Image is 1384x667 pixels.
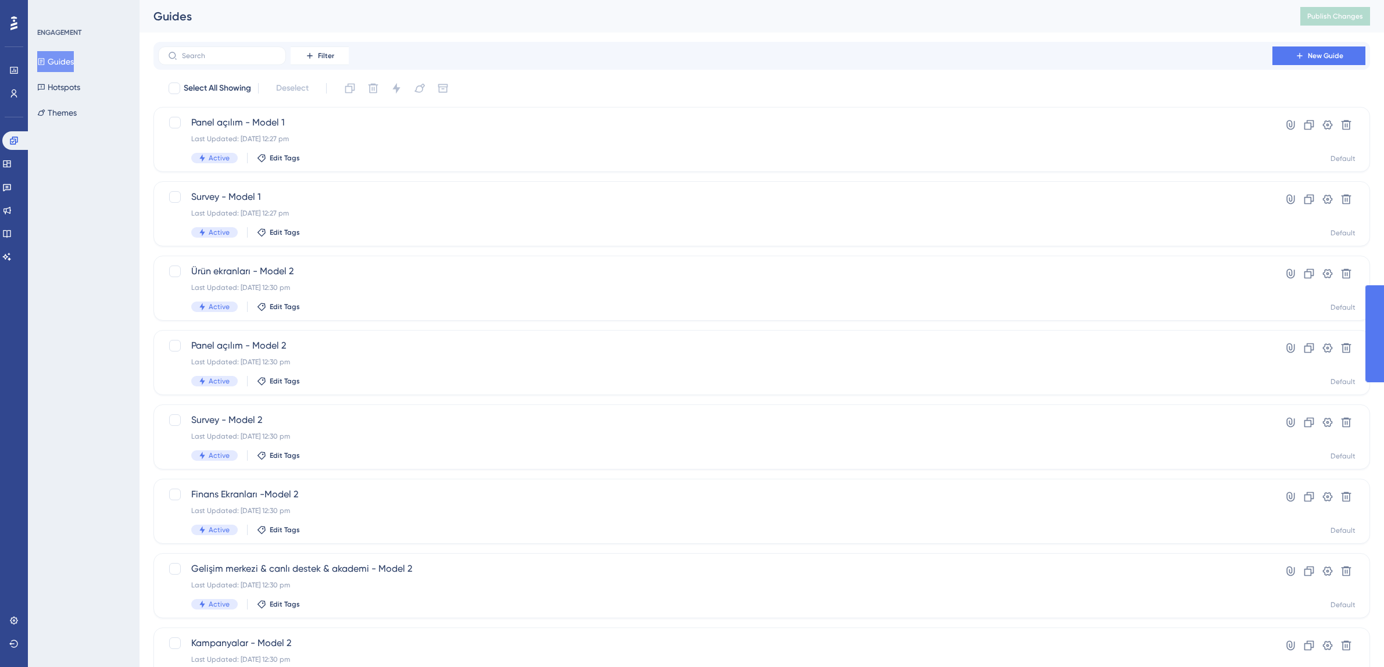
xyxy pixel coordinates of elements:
[270,600,300,609] span: Edit Tags
[191,562,1239,576] span: Gelişim merkezi & canlı destek & akademi - Model 2
[37,77,80,98] button: Hotspots
[270,228,300,237] span: Edit Tags
[276,81,309,95] span: Deselect
[257,451,300,460] button: Edit Tags
[191,134,1239,144] div: Last Updated: [DATE] 12:27 pm
[191,636,1239,650] span: Kampanyalar - Model 2
[318,51,334,60] span: Filter
[1331,228,1356,238] div: Default
[257,302,300,311] button: Edit Tags
[191,357,1239,367] div: Last Updated: [DATE] 12:30 pm
[1300,7,1370,26] button: Publish Changes
[209,153,230,163] span: Active
[1331,303,1356,312] div: Default
[1308,51,1343,60] span: New Guide
[209,376,230,386] span: Active
[191,506,1239,515] div: Last Updated: [DATE] 12:30 pm
[209,600,230,609] span: Active
[257,153,300,163] button: Edit Tags
[37,28,81,37] div: ENGAGEMENT
[209,228,230,237] span: Active
[191,116,1239,130] span: Panel açılım - Model 1
[182,52,276,60] input: Search
[1307,12,1363,21] span: Publish Changes
[270,525,300,535] span: Edit Tags
[191,283,1239,292] div: Last Updated: [DATE] 12:30 pm
[257,600,300,609] button: Edit Tags
[257,376,300,386] button: Edit Tags
[184,81,251,95] span: Select All Showing
[291,46,349,65] button: Filter
[37,51,74,72] button: Guides
[191,580,1239,590] div: Last Updated: [DATE] 12:30 pm
[191,339,1239,353] span: Panel açılım - Model 2
[209,302,230,311] span: Active
[191,655,1239,664] div: Last Updated: [DATE] 12:30 pm
[270,302,300,311] span: Edit Tags
[191,487,1239,501] span: Finans Ekranları -Model 2
[270,451,300,460] span: Edit Tags
[270,376,300,386] span: Edit Tags
[257,525,300,535] button: Edit Tags
[1331,451,1356,461] div: Default
[1272,46,1365,65] button: New Guide
[191,432,1239,441] div: Last Updated: [DATE] 12:30 pm
[1331,526,1356,535] div: Default
[191,209,1239,218] div: Last Updated: [DATE] 12:27 pm
[1331,600,1356,609] div: Default
[1331,154,1356,163] div: Default
[191,190,1239,204] span: Survey - Model 1
[191,264,1239,278] span: Ürün ekranları - Model 2
[1331,377,1356,386] div: Default
[270,153,300,163] span: Edit Tags
[266,78,319,99] button: Deselect
[153,8,1271,24] div: Guides
[37,102,77,123] button: Themes
[191,413,1239,427] span: Survey - Model 2
[209,451,230,460] span: Active
[257,228,300,237] button: Edit Tags
[209,525,230,535] span: Active
[1335,621,1370,656] iframe: UserGuiding AI Assistant Launcher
